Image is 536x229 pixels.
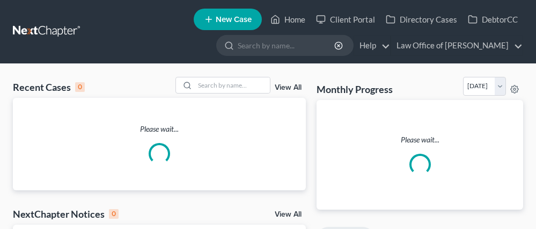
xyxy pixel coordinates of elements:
a: View All [275,211,302,218]
a: Help [354,36,390,55]
a: Directory Cases [380,10,462,29]
p: Please wait... [13,124,306,134]
input: Search by name... [195,77,270,93]
input: Search by name... [238,35,336,55]
p: Please wait... [325,134,515,145]
a: View All [275,84,302,91]
div: NextChapter Notices [13,207,119,220]
div: 0 [75,82,85,92]
a: Home [265,10,311,29]
a: Client Portal [311,10,380,29]
div: Recent Cases [13,81,85,94]
a: DebtorCC [462,10,523,29]
div: 0 [109,209,119,219]
a: Law Office of [PERSON_NAME] [391,36,523,55]
span: New Case [216,16,252,24]
h3: Monthly Progress [317,83,393,96]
